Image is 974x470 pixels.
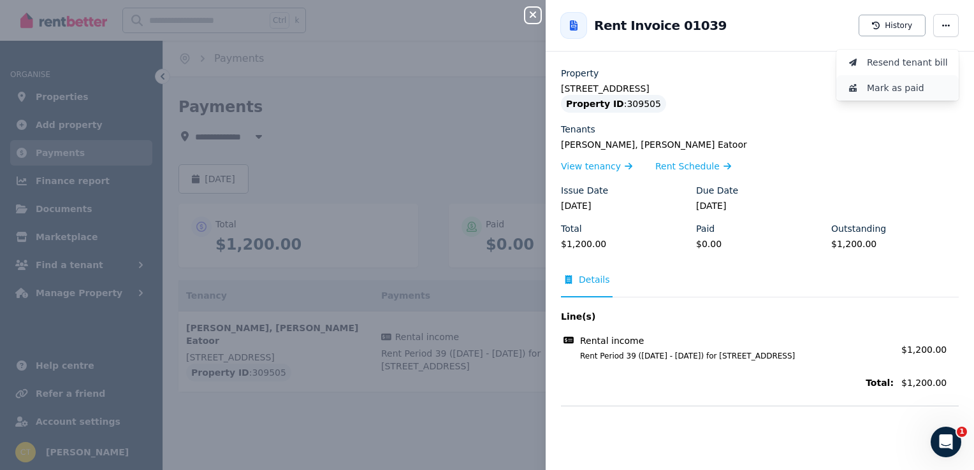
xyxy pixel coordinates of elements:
[561,310,894,323] span: Line(s)
[594,17,727,34] h2: Rent Invoice 01039
[836,50,959,75] button: Resend tenant bill
[580,334,644,347] span: Rental income
[561,67,599,80] label: Property
[831,222,886,235] label: Outstanding
[565,351,894,361] span: Rent Period 39 ([DATE] - [DATE]) for [STREET_ADDRESS]
[561,199,688,212] legend: [DATE]
[561,138,959,151] legend: [PERSON_NAME], [PERSON_NAME] Eatoor
[931,427,961,457] iframe: Intercom live chat
[655,160,720,173] span: Rent Schedule
[561,222,582,235] label: Total
[561,376,894,389] span: Total:
[566,97,624,110] span: Property ID
[561,160,632,173] a: View tenancy
[561,160,621,173] span: View tenancy
[655,160,731,173] a: Rent Schedule
[561,184,608,197] label: Issue Date
[561,82,959,95] legend: [STREET_ADDRESS]
[696,222,715,235] label: Paid
[836,75,959,101] button: Mark as paid
[561,273,959,297] nav: Tabs
[901,345,947,355] span: $1,200.00
[561,238,688,250] legend: $1,200.00
[867,80,949,96] span: Mark as paid
[901,376,959,389] span: $1,200.00
[696,184,738,197] label: Due Date
[561,123,595,136] label: Tenants
[579,273,610,286] span: Details
[561,95,666,113] div: : 309505
[696,199,824,212] legend: [DATE]
[957,427,967,437] span: 1
[696,238,824,250] legend: $0.00
[867,55,949,70] span: Resend tenant bill
[831,238,959,250] legend: $1,200.00
[859,15,926,36] button: History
